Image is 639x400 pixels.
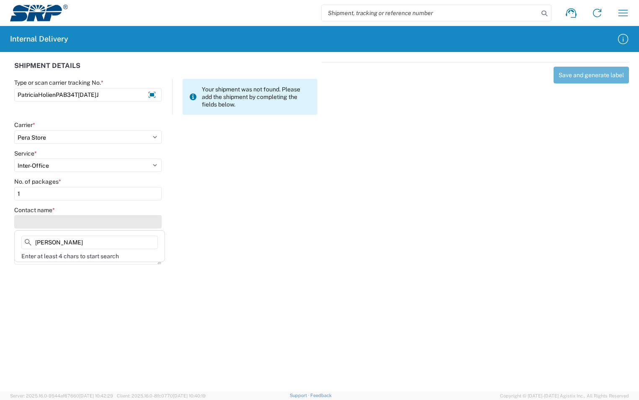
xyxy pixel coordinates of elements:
[10,5,68,21] img: srp
[14,121,35,129] label: Carrier
[10,393,113,398] span: Server: 2025.16.0-9544af67660
[500,392,629,400] span: Copyright © [DATE]-[DATE] Agistix Inc., All Rights Reserved
[310,393,332,398] a: Feedback
[202,86,311,108] span: Your shipment was not found. Please add the shipment by completing the fields below.
[10,34,68,44] h2: Internal Delivery
[14,206,55,214] label: Contact name
[117,393,206,398] span: Client: 2025.16.0-8fc0770
[14,150,37,157] label: Service
[14,79,103,86] label: Type or scan carrier tracking No.
[14,62,317,79] div: SHIPMENT DETAILS
[173,393,206,398] span: [DATE] 10:40:19
[322,5,539,21] input: Shipment, tracking or reference number
[79,393,113,398] span: [DATE] 10:42:29
[290,393,311,398] a: Support
[14,178,61,185] label: No. of packages
[16,252,163,260] div: Enter at least 4 chars to start search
